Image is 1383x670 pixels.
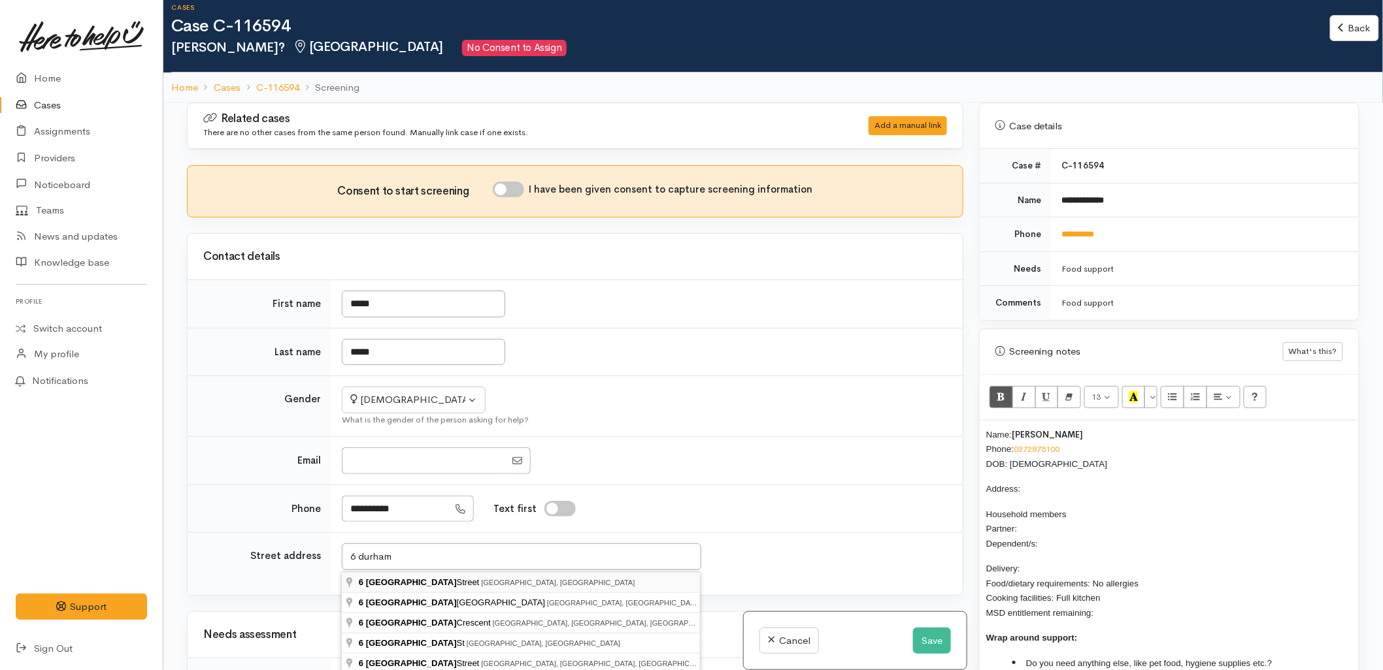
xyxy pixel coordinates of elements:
[163,72,1383,103] nav: breadcrumb
[1012,386,1036,408] button: Italic (CTRL+I)
[1014,443,1059,455] a: 0272875100
[359,577,363,587] span: 6
[980,183,1052,217] td: Name
[467,639,620,647] span: [GEOGRAPHIC_DATA], [GEOGRAPHIC_DATA]
[1161,386,1184,408] button: Unordered list (CTRL+SHIFT+NUM7)
[980,217,1052,252] td: Phone
[366,618,457,628] span: [GEOGRAPHIC_DATA]
[171,80,198,95] a: Home
[284,392,321,407] label: Gender
[481,579,635,586] span: [GEOGRAPHIC_DATA], [GEOGRAPHIC_DATA]
[342,543,701,570] input: Enter a location
[214,80,241,95] a: Cases
[359,658,363,668] span: 6
[297,453,321,468] label: Email
[986,430,1012,439] span: Name:
[299,80,359,95] li: Screening
[342,413,947,426] div: What is the gender of the person asking for help?
[986,633,1078,643] span: Wrap around support:
[1184,386,1207,408] button: Ordered list (CTRL+SHIFT+NUM8)
[547,599,780,607] span: [GEOGRAPHIC_DATA], [GEOGRAPHIC_DATA], [GEOGRAPHIC_DATA]
[1062,296,1343,310] div: Food support
[1122,386,1146,408] button: Recent Color
[203,112,820,125] h3: Related cases
[990,386,1013,408] button: Bold (CTRL+B)
[980,286,1052,320] td: Comments
[481,660,714,667] span: [GEOGRAPHIC_DATA], [GEOGRAPHIC_DATA], [GEOGRAPHIC_DATA]
[171,4,1330,11] h6: Cases
[986,484,1021,494] span: Address:
[342,387,486,413] button: Female
[275,345,321,360] label: Last name
[292,502,321,517] label: Phone
[273,296,321,311] label: First name
[359,638,467,648] span: St
[913,628,951,654] button: Save
[493,502,537,517] label: Text first
[342,570,947,585] div: Search for an address.
[529,182,813,197] label: I have been given consent to capture screening information
[986,509,1067,549] span: Household members Partner: Dependent/s:
[359,658,481,668] span: Street
[16,293,147,310] h6: Profile
[995,119,1343,134] div: Case details
[1058,386,1081,408] button: Remove Font Style (CTRL+\)
[1244,386,1267,408] button: Help
[1062,160,1105,171] b: C-116594
[366,577,457,587] span: [GEOGRAPHIC_DATA]
[203,127,528,138] small: There are no other cases from the same person found. Manually link case if one exists.
[203,251,947,263] h3: Contact details
[1330,15,1379,42] a: Back
[171,40,1330,56] h2: [PERSON_NAME]?
[171,17,1330,36] h1: Case C-116594
[337,185,492,198] h3: Consent to start screening
[203,629,947,641] h3: Needs assessment
[493,619,725,627] span: [GEOGRAPHIC_DATA], [GEOGRAPHIC_DATA], [GEOGRAPHIC_DATA]
[1035,386,1059,408] button: Underline (CTRL+U)
[1062,263,1343,276] div: Food support
[759,628,819,654] a: Cancel
[1092,391,1101,402] span: 13
[16,594,147,620] button: Support
[986,564,1139,618] span: Delivery: Food/dietary requirements: No allergies Cooking facilities: Full kitchen MSD entitlemen...
[1207,386,1241,408] button: Paragraph
[869,116,947,135] div: Add a manual link
[366,638,457,648] span: [GEOGRAPHIC_DATA]
[986,444,1014,454] span: Phone:
[980,149,1052,183] td: Case #
[359,598,363,607] span: 6
[995,344,1283,359] div: Screening notes
[359,618,493,628] span: Crescent
[366,658,457,668] span: [GEOGRAPHIC_DATA]
[256,80,299,95] a: C-116594
[359,598,547,607] span: [GEOGRAPHIC_DATA]
[350,392,465,407] div: [DEMOGRAPHIC_DATA]
[986,459,1107,469] span: DOB: [DEMOGRAPHIC_DATA]
[980,251,1052,286] td: Needs
[1084,386,1119,408] button: Font Size
[1144,386,1158,408] button: More Color
[462,40,567,56] span: No Consent to Assign
[1026,658,1272,668] span: Do you need anything else, like pet food, hygiene supplies etc.?
[366,598,457,607] span: [GEOGRAPHIC_DATA]
[1012,429,1083,440] span: [PERSON_NAME]
[359,638,363,648] span: 6
[250,549,321,564] label: Street address
[1283,342,1343,361] button: What's this?
[359,618,363,628] span: 6
[292,39,443,55] span: [GEOGRAPHIC_DATA]
[359,577,481,587] span: Street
